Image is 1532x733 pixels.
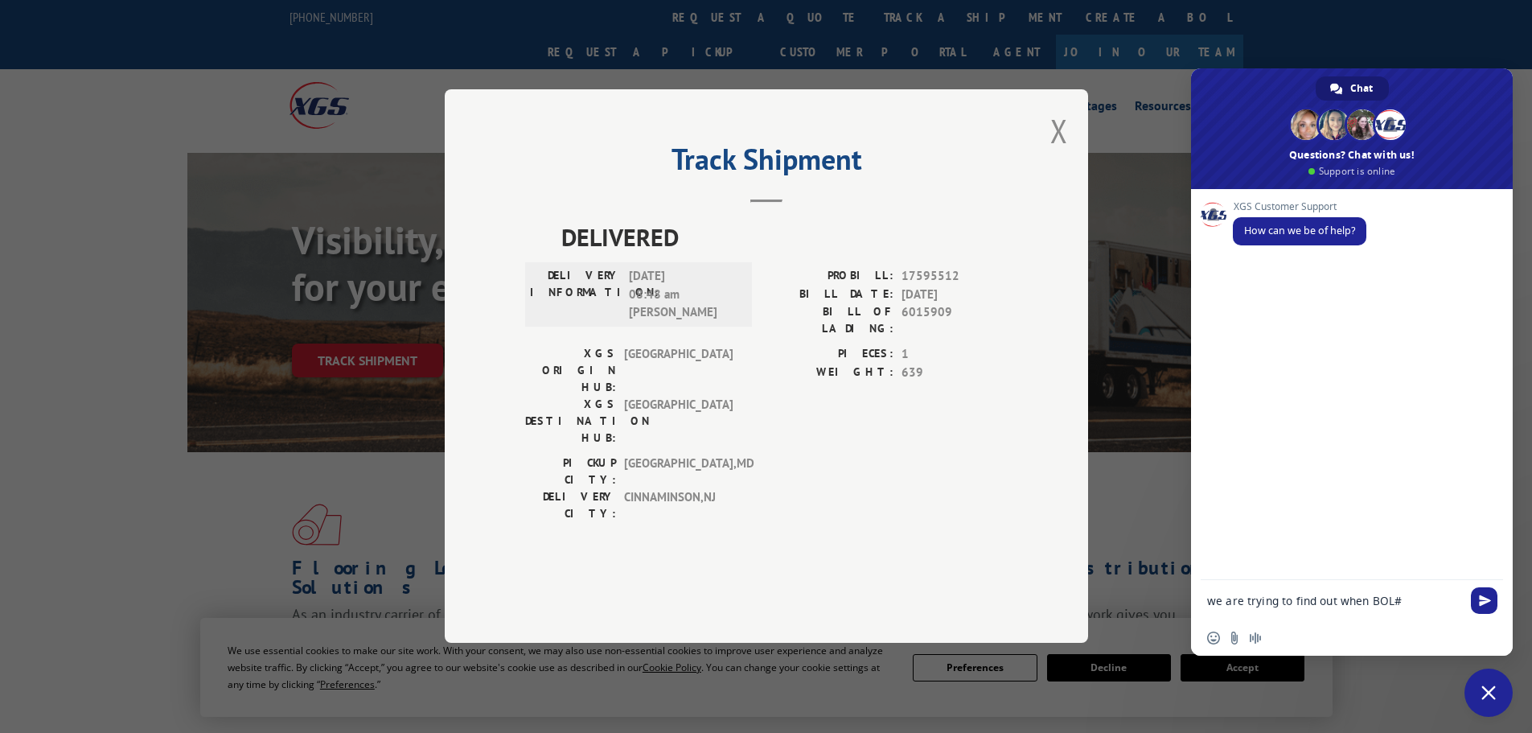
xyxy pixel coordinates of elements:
span: 1 [902,346,1008,364]
span: 639 [902,364,1008,382]
label: PICKUP CITY: [525,455,616,489]
label: BILL OF LADING: [766,304,893,338]
span: [GEOGRAPHIC_DATA] [624,397,733,447]
span: DELIVERED [561,220,1008,256]
span: Audio message [1249,632,1262,644]
span: How can we be of help? [1244,224,1355,237]
div: Close chat [1464,669,1513,717]
span: 17595512 [902,268,1008,286]
span: 6015909 [902,304,1008,338]
span: [GEOGRAPHIC_DATA] , MD [624,455,733,489]
textarea: Compose your message... [1207,594,1461,608]
label: DELIVERY CITY: [525,489,616,523]
label: BILL DATE: [766,286,893,304]
label: PROBILL: [766,268,893,286]
span: Insert an emoji [1207,632,1220,644]
span: Chat [1350,76,1373,101]
label: WEIGHT: [766,364,893,382]
h2: Track Shipment [525,148,1008,179]
label: DELIVERY INFORMATION: [530,268,621,323]
span: XGS Customer Support [1233,201,1366,212]
label: XGS ORIGIN HUB: [525,346,616,397]
label: PIECES: [766,346,893,364]
span: [DATE] [902,286,1008,304]
span: Send [1471,587,1497,614]
span: Send a file [1228,632,1241,644]
label: XGS DESTINATION HUB: [525,397,616,447]
span: [GEOGRAPHIC_DATA] [624,346,733,397]
span: CINNAMINSON , NJ [624,489,733,523]
span: [DATE] 08:48 am [PERSON_NAME] [629,268,737,323]
button: Close modal [1050,109,1068,152]
div: Chat [1316,76,1389,101]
